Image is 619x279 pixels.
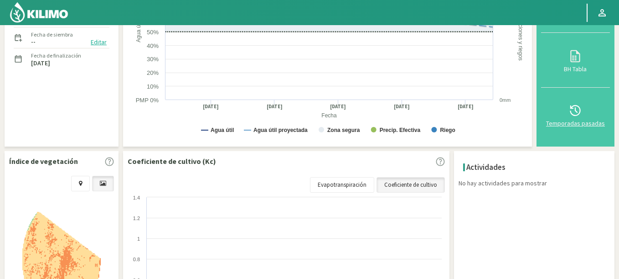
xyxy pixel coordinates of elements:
[541,88,610,142] button: Temporadas pasadas
[133,195,140,200] text: 1.4
[137,236,140,242] text: 1
[458,103,474,110] text: [DATE]
[128,156,216,167] p: Coeficiente de cultivo (Kc)
[327,127,360,133] text: Zona segura
[147,69,159,76] text: 20%
[147,83,159,90] text: 10%
[136,97,159,104] text: PMP 0%
[203,103,219,110] text: [DATE]
[147,29,159,36] text: 50%
[330,103,346,110] text: [DATE]
[541,33,610,87] button: BH Tabla
[253,127,308,133] text: Agua útil proyectada
[9,156,78,167] p: Índice de vegetación
[517,3,524,61] text: Precipitaciones y riegos
[321,112,337,119] text: Fecha
[31,60,50,66] label: [DATE]
[147,42,159,49] text: 40%
[88,37,109,47] button: Editar
[459,179,614,188] p: No hay actividades para mostrar
[466,163,506,172] h4: Actividades
[544,66,607,72] div: BH Tabla
[31,31,73,39] label: Fecha de siembra
[133,257,140,262] text: 0.8
[147,56,159,63] text: 30%
[500,97,511,103] text: 0mm
[267,103,283,110] text: [DATE]
[377,177,445,193] a: Coeficiente de cultivo
[211,127,234,133] text: Agua útil
[380,127,421,133] text: Precip. Efectiva
[31,52,81,60] label: Fecha de finalización
[135,21,142,42] text: Agua útil
[310,177,374,193] a: Evapotranspiración
[133,216,140,221] text: 1.2
[440,127,455,133] text: Riego
[31,39,36,45] label: --
[394,103,410,110] text: [DATE]
[9,1,69,23] img: Kilimo
[544,120,607,126] div: Temporadas pasadas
